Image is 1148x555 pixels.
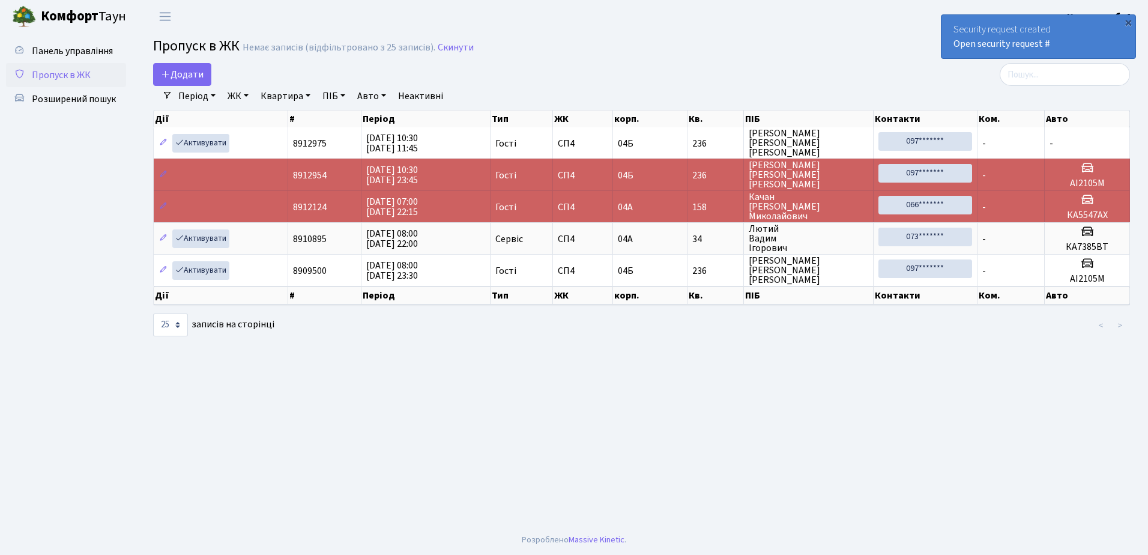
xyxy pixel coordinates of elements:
span: Лютий Вадим Ігорович [749,224,868,253]
th: Період [361,287,490,305]
th: Ком. [977,111,1045,127]
th: # [288,287,361,305]
th: Дії [154,287,288,305]
th: # [288,111,361,127]
span: [PERSON_NAME] [PERSON_NAME] [PERSON_NAME] [749,256,868,285]
b: Комфорт [41,7,98,26]
span: - [982,264,986,277]
span: 04А [618,201,633,214]
span: СП4 [558,171,608,180]
h5: КА5547АХ [1050,210,1125,221]
a: Неактивні [393,86,448,106]
h5: АІ2105М [1050,178,1125,189]
span: 8912975 [293,137,327,150]
th: Авто [1045,111,1130,127]
span: Гості [495,139,516,148]
span: Панель управління [32,44,113,58]
a: Open security request # [953,37,1050,50]
th: Авто [1045,287,1130,305]
a: ПІБ [318,86,350,106]
th: ПІБ [744,111,874,127]
a: Панель управління [6,39,126,63]
th: Кв. [687,287,745,305]
span: СП4 [558,202,608,212]
div: Security request created [941,15,1135,58]
span: 236 [692,171,739,180]
span: - [982,137,986,150]
th: Дії [154,111,288,127]
span: 236 [692,139,739,148]
a: Massive Kinetic [569,533,624,546]
th: Контакти [874,111,977,127]
a: Активувати [172,229,229,248]
th: корп. [613,287,687,305]
a: Консьєрж б. 4. [1067,10,1134,24]
span: 04Б [618,137,633,150]
span: 04Б [618,264,633,277]
span: [DATE] 08:00 [DATE] 23:30 [366,259,418,282]
th: ПІБ [744,287,874,305]
a: Активувати [172,261,229,280]
img: logo.png [12,5,36,29]
span: СП4 [558,139,608,148]
th: Період [361,111,490,127]
div: Розроблено . [522,533,626,547]
th: Контакти [874,287,977,305]
a: Квартира [256,86,315,106]
div: Немає записів (відфільтровано з 25 записів). [243,42,435,53]
span: Додати [161,68,204,81]
span: 236 [692,266,739,276]
span: 04Б [618,169,633,182]
span: 34 [692,234,739,244]
span: СП4 [558,266,608,276]
a: Розширений пошук [6,87,126,111]
b: Консьєрж б. 4. [1067,10,1134,23]
label: записів на сторінці [153,314,274,336]
span: Гості [495,202,516,212]
span: Гості [495,171,516,180]
a: Активувати [172,134,229,153]
span: [DATE] 08:00 [DATE] 22:00 [366,227,418,250]
span: Розширений пошук [32,92,116,106]
span: 8912954 [293,169,327,182]
select: записів на сторінці [153,314,188,336]
a: Період [174,86,220,106]
span: - [982,201,986,214]
span: [DATE] 10:30 [DATE] 23:45 [366,163,418,187]
th: ЖК [553,287,613,305]
span: 158 [692,202,739,212]
a: Пропуск в ЖК [6,63,126,87]
span: 8910895 [293,232,327,246]
a: Авто [352,86,391,106]
a: Скинути [438,42,474,53]
input: Пошук... [1000,63,1130,86]
span: 8912124 [293,201,327,214]
div: × [1122,16,1134,28]
h5: КА7385ВТ [1050,241,1125,253]
span: - [1050,137,1053,150]
th: ЖК [553,111,613,127]
span: Качан [PERSON_NAME] Миколайович [749,192,868,221]
a: Додати [153,63,211,86]
span: Гості [495,266,516,276]
span: Пропуск в ЖК [32,68,91,82]
span: - [982,232,986,246]
h5: АІ2105М [1050,273,1125,285]
span: Таун [41,7,126,27]
button: Переключити навігацію [150,7,180,26]
span: 8909500 [293,264,327,277]
span: [PERSON_NAME] [PERSON_NAME] [PERSON_NAME] [749,160,868,189]
th: Тип [491,111,554,127]
th: Кв. [687,111,745,127]
span: Сервіс [495,234,523,244]
span: - [982,169,986,182]
span: [DATE] 07:00 [DATE] 22:15 [366,195,418,219]
span: [DATE] 10:30 [DATE] 11:45 [366,132,418,155]
th: Ком. [977,287,1045,305]
th: Тип [491,287,554,305]
span: СП4 [558,234,608,244]
span: [PERSON_NAME] [PERSON_NAME] [PERSON_NAME] [749,129,868,157]
th: корп. [613,111,687,127]
span: Пропуск в ЖК [153,35,240,56]
a: ЖК [223,86,253,106]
